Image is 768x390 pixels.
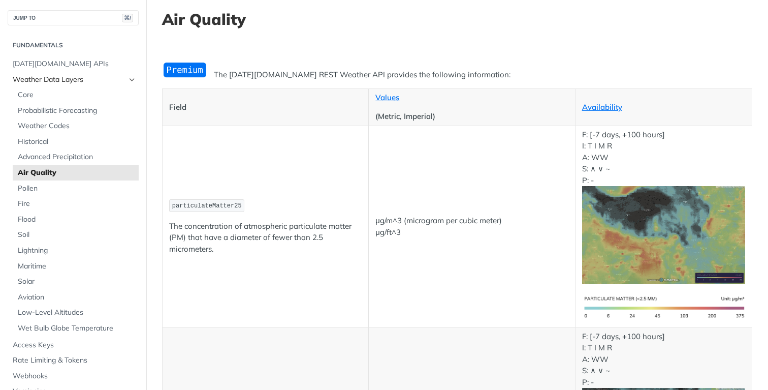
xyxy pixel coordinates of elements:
[8,369,139,384] a: Webhooks
[13,196,139,212] a: Fire
[18,292,136,303] span: Aviation
[18,184,136,194] span: Pollen
[8,338,139,353] a: Access Keys
[18,230,136,240] span: Soil
[162,69,752,81] p: The [DATE][DOMAIN_NAME] REST Weather API provides the following information:
[13,181,139,196] a: Pollen
[13,59,136,69] span: [DATE][DOMAIN_NAME] APIs
[18,277,136,287] span: Solar
[13,149,139,165] a: Advanced Precipitation
[8,41,139,50] h2: Fundamentals
[375,93,399,102] a: Values
[18,121,136,131] span: Weather Codes
[13,75,125,85] span: Weather Data Layers
[18,168,136,178] span: Air Quality
[582,102,622,112] a: Availability
[13,340,136,350] span: Access Keys
[18,246,136,256] span: Lightning
[13,355,136,366] span: Rate Limiting & Tokens
[18,90,136,100] span: Core
[8,353,139,368] a: Rate Limiting & Tokens
[582,303,745,312] span: Expand image
[172,202,242,209] span: particulateMatter25
[18,106,136,116] span: Probabilistic Forecasting
[18,308,136,318] span: Low-Level Altitudes
[18,137,136,147] span: Historical
[13,259,139,274] a: Maritime
[162,10,752,28] h1: Air Quality
[18,323,136,334] span: Wet Bulb Globe Temperature
[169,102,362,113] p: Field
[13,118,139,134] a: Weather Codes
[13,165,139,181] a: Air Quality
[13,103,139,118] a: Probabilistic Forecasting
[375,111,568,123] p: (Metric, Imperial)
[13,243,139,258] a: Lightning
[128,76,136,84] button: Hide subpages for Weather Data Layers
[169,221,362,255] p: The concentration of atmospheric particulate matter (PM) that have a diameter of fewer than 2.5 m...
[13,290,139,305] a: Aviation
[13,227,139,243] a: Soil
[18,152,136,162] span: Advanced Precipitation
[13,134,139,149] a: Historical
[18,199,136,209] span: Fire
[13,274,139,289] a: Solar
[375,215,568,238] p: μg/m^3 (microgram per cubic meter) μg/ft^3
[582,186,745,284] img: pm25
[8,72,139,87] a: Weather Data LayersHide subpages for Weather Data Layers
[122,14,133,22] span: ⌘/
[582,292,745,324] img: pm25
[18,215,136,225] span: Flood
[8,56,139,72] a: [DATE][DOMAIN_NAME] APIs
[13,305,139,320] a: Low-Level Altitudes
[13,321,139,336] a: Wet Bulb Globe Temperature
[582,230,745,239] span: Expand image
[13,371,136,381] span: Webhooks
[13,87,139,103] a: Core
[13,212,139,227] a: Flood
[8,10,139,25] button: JUMP TO⌘/
[18,261,136,272] span: Maritime
[582,129,745,284] p: F: [-7 days, +100 hours] I: T I M R A: WW S: ∧ ∨ ~ P: -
